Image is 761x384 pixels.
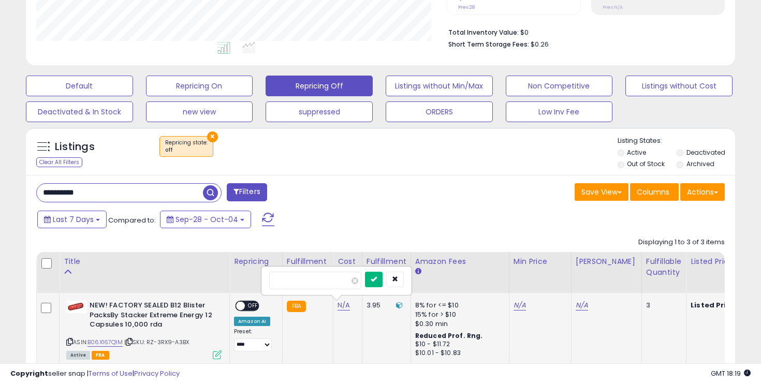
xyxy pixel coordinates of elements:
[415,331,483,340] b: Reduced Prof. Rng.
[415,349,501,358] div: $10.01 - $10.83
[514,256,567,267] div: Min Price
[175,214,238,225] span: Sep-28 - Oct-04
[266,76,373,96] button: Repricing Off
[680,183,725,201] button: Actions
[691,300,738,310] b: Listed Price:
[625,76,733,96] button: Listings without Cost
[160,211,251,228] button: Sep-28 - Oct-04
[415,256,505,267] div: Amazon Fees
[146,76,253,96] button: Repricing On
[506,101,613,122] button: Low Inv Fee
[207,131,218,142] button: ×
[603,4,623,10] small: Prev: N/A
[646,301,678,310] div: 3
[26,101,133,122] button: Deactivated & In Stock
[287,301,306,312] small: FBA
[108,215,156,225] span: Compared to:
[711,368,751,378] span: 2025-10-12 18:19 GMT
[448,25,717,38] li: $0
[415,267,421,276] small: Amazon Fees.
[92,351,109,360] span: FBA
[338,300,350,311] a: N/A
[618,136,736,146] p: Listing States:
[90,301,215,332] b: NEW! FACTORY SEALED B12 Blister PacksBy Stacker Extreme Energy 12 Capsules 10,000 rda
[448,40,529,49] b: Short Term Storage Fees:
[134,368,180,378] a: Privacy Policy
[10,369,180,379] div: seller snap | |
[124,338,189,346] span: | SKU: RZ-3RX9-A3BX
[165,146,208,154] div: off
[245,302,261,311] span: OFF
[10,368,48,378] strong: Copyright
[64,256,225,267] div: Title
[367,301,403,310] div: 3.95
[367,256,406,278] div: Fulfillment Cost
[458,4,475,10] small: Prev: 28
[415,301,501,310] div: 8% for <= $10
[89,368,133,378] a: Terms of Use
[630,183,679,201] button: Columns
[686,159,714,168] label: Archived
[55,140,95,154] h5: Listings
[234,256,278,267] div: Repricing
[448,28,519,37] b: Total Inventory Value:
[646,256,682,278] div: Fulfillable Quantity
[37,211,107,228] button: Last 7 Days
[576,300,588,311] a: N/A
[638,238,725,247] div: Displaying 1 to 3 of 3 items
[686,148,725,157] label: Deactivated
[386,76,493,96] button: Listings without Min/Max
[415,319,501,329] div: $0.30 min
[266,101,373,122] button: suppressed
[66,301,87,313] img: 31Vir5lobML._SL40_.jpg
[165,139,208,154] span: Repricing state :
[514,300,526,311] a: N/A
[576,256,637,267] div: [PERSON_NAME]
[575,183,628,201] button: Save View
[531,39,549,49] span: $0.26
[227,183,267,201] button: Filters
[627,159,665,168] label: Out of Stock
[87,338,123,347] a: B06X167Q1M
[53,214,94,225] span: Last 7 Days
[338,256,358,267] div: Cost
[415,340,501,349] div: $10 - $11.72
[146,101,253,122] button: new view
[234,317,270,326] div: Amazon AI
[66,351,90,360] span: All listings currently available for purchase on Amazon
[637,187,669,197] span: Columns
[26,76,133,96] button: Default
[36,157,82,167] div: Clear All Filters
[386,101,493,122] button: ORDERS
[415,310,501,319] div: 15% for > $10
[287,256,329,267] div: Fulfillment
[234,328,274,351] div: Preset:
[506,76,613,96] button: Non Competitive
[627,148,646,157] label: Active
